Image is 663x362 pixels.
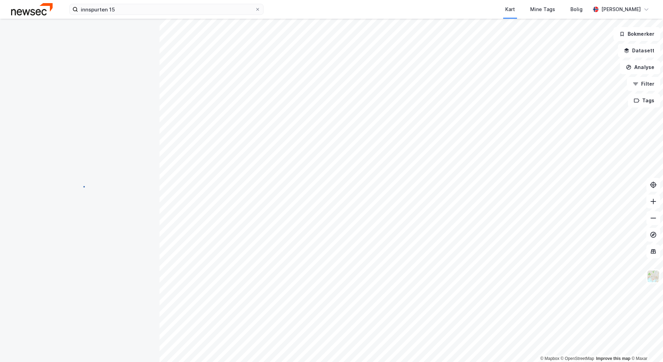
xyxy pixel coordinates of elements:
[628,329,663,362] div: Kontrollprogram for chat
[540,356,559,361] a: Mapbox
[78,4,255,15] input: Søk på adresse, matrikkel, gårdeiere, leietakere eller personer
[647,270,660,283] img: Z
[596,356,630,361] a: Improve this map
[627,77,660,91] button: Filter
[628,94,660,107] button: Tags
[613,27,660,41] button: Bokmerker
[74,181,85,192] img: spinner.a6d8c91a73a9ac5275cf975e30b51cfb.svg
[505,5,515,14] div: Kart
[628,329,663,362] iframe: Chat Widget
[618,44,660,58] button: Datasett
[11,3,53,15] img: newsec-logo.f6e21ccffca1b3a03d2d.png
[561,356,594,361] a: OpenStreetMap
[530,5,555,14] div: Mine Tags
[570,5,583,14] div: Bolig
[601,5,641,14] div: [PERSON_NAME]
[620,60,660,74] button: Analyse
